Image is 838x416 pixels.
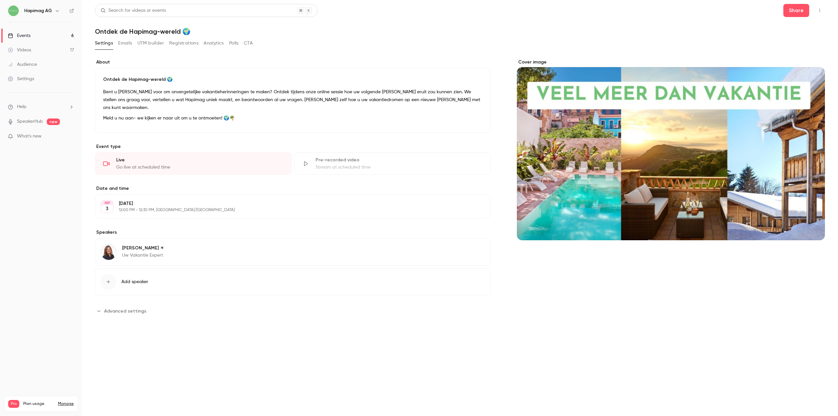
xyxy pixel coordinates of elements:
[121,279,148,285] span: Add speaker
[137,38,164,48] button: UTM builder
[101,201,113,205] div: SEP
[316,157,483,163] div: Pre-recorded video
[517,59,825,65] label: Cover image
[95,143,491,150] p: Event type
[8,61,37,68] div: Audience
[103,114,483,122] p: Meld u nu aan- we kijken er naar uit om u te ontmoeten! 🌍🌴
[8,103,74,110] li: help-dropdown-opener
[95,268,491,295] button: Add speaker
[17,133,42,140] span: What's new
[118,38,132,48] button: Emails
[17,103,27,110] span: Help
[95,38,113,48] button: Settings
[116,157,283,163] div: Live
[104,308,146,315] span: Advanced settings
[95,238,491,266] div: Karen ☀[PERSON_NAME] ☀Uw Vakantie Expert
[47,118,60,125] span: new
[244,38,253,48] button: CTA
[95,59,491,65] label: About
[8,47,31,53] div: Videos
[95,27,825,35] h1: Ontdek de Hapimag-wereld 🌍
[24,8,52,14] h6: Hapimag AG
[17,118,43,125] a: SpeakerHub
[103,76,483,83] p: Ontdek de Hapimag-wereld 🌍
[517,59,825,240] section: Cover image
[316,164,483,171] div: Stream at scheduled time
[23,401,54,407] span: Plan usage
[204,38,224,48] button: Analytics
[8,76,34,82] div: Settings
[95,153,292,175] div: LiveGo live at scheduled time
[95,306,150,316] button: Advanced settings
[783,4,809,17] button: Share
[8,32,30,39] div: Events
[58,401,74,407] a: Manage
[8,6,19,16] img: Hapimag AG
[95,229,491,236] label: Speakers
[95,306,491,316] section: Advanced settings
[101,244,117,260] img: Karen ☀
[169,38,198,48] button: Registrations
[229,38,239,48] button: Polls
[106,206,108,212] p: 3
[116,164,283,171] div: Go live at scheduled time
[119,208,456,213] p: 12:00 PM - 12:30 PM, [GEOGRAPHIC_DATA]/[GEOGRAPHIC_DATA]
[122,245,164,251] p: [PERSON_NAME] ☀
[103,88,483,112] p: Bent u [PERSON_NAME] voor om onvergetelijke vakantieherinneringen te maken? Ontdek tijdens onze o...
[95,185,491,192] label: Date and time
[294,153,491,175] div: Pre-recorded videoStream at scheduled time
[119,200,456,207] p: [DATE]
[100,7,166,14] div: Search for videos or events
[8,400,19,408] span: Pro
[122,252,164,259] p: Uw Vakantie Expert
